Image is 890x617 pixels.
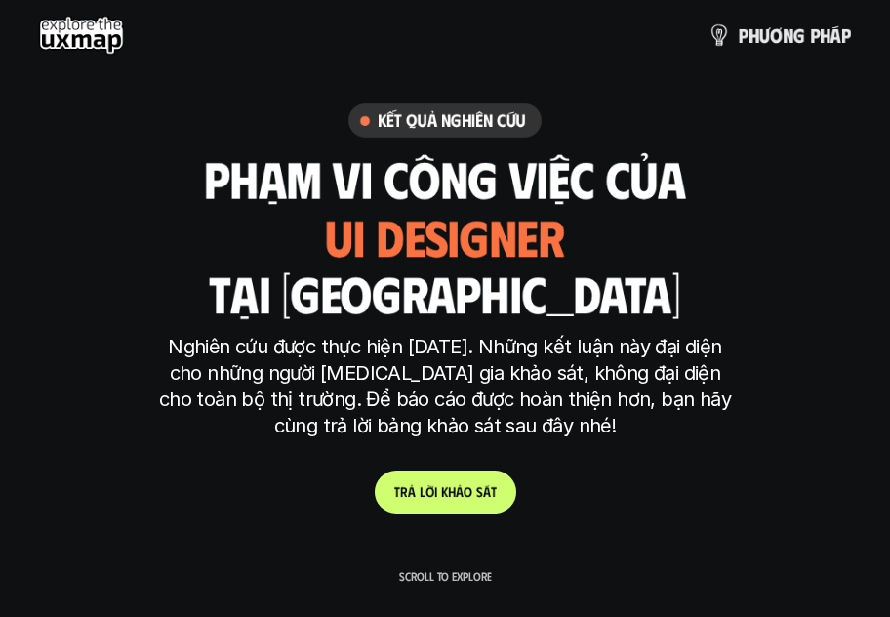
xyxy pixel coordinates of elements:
[399,569,492,583] p: Scroll to explore
[434,484,437,501] span: i
[759,24,770,46] span: ư
[830,24,841,46] span: á
[408,484,416,501] span: ả
[841,24,851,46] span: p
[820,24,830,46] span: h
[204,151,685,207] h2: phạm vi công việc của
[770,24,783,46] span: ơ
[378,109,526,132] h6: Kết quả nghiên cứu
[491,484,497,501] span: t
[810,24,820,46] span: p
[425,484,434,501] span: ờ
[441,484,448,501] span: k
[209,266,680,321] h2: tại [GEOGRAPHIC_DATA]
[420,484,425,501] span: l
[375,471,516,514] a: trảlờikhảosát
[783,24,793,46] span: n
[394,484,400,501] span: t
[708,16,851,55] a: phươngpháp
[448,484,456,501] span: h
[464,484,472,501] span: o
[739,24,748,46] span: p
[476,484,483,501] span: s
[748,24,759,46] span: h
[456,484,464,501] span: ả
[483,484,491,501] span: á
[793,24,805,46] span: g
[152,334,738,439] p: Nghiên cứu được thực hiện [DATE]. Những kết luận này đại diện cho những người [MEDICAL_DATA] gia ...
[400,484,408,501] span: r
